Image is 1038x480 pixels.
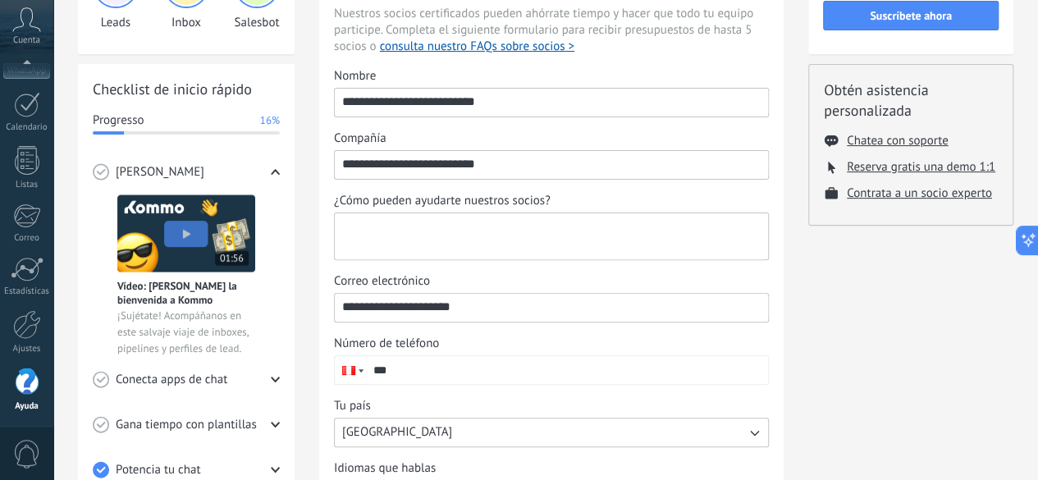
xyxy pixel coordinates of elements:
div: Peru: + 51 [335,356,366,384]
div: Correo [3,233,51,244]
h2: Checklist de inicio rápido [93,79,280,99]
input: Número de teléfono [366,356,768,384]
span: Nuestros socios certificados pueden ahórrate tiempo y hacer que todo tu equipo participe. Complet... [334,6,769,55]
span: [PERSON_NAME] [116,164,204,181]
div: Ajustes [3,344,51,354]
input: Nombre [335,89,768,115]
button: Reserva gratis una demo 1:1 [847,159,995,175]
span: Conecta apps de chat [116,372,227,388]
span: Tu país [334,398,371,414]
span: ¡Sujétate! Acompáñanos en este salvaje viaje de inboxes, pipelines y perfiles de lead. [117,308,255,357]
div: Listas [3,180,51,190]
span: [GEOGRAPHIC_DATA] [342,424,452,441]
div: Calendario [3,122,51,133]
span: ¿Cómo pueden ayudarte nuestros socios? [334,193,551,209]
span: 16% [260,112,280,129]
span: Vídeo: [PERSON_NAME] la bienvenida a Kommo [117,279,255,307]
span: Compañía [334,130,386,147]
h2: Obtén asistencia personalizada [824,80,998,121]
button: Chatea con soporte [847,133,948,149]
span: Potencia tu chat [116,462,201,478]
span: Progresso [93,112,144,129]
span: Nombre [334,68,376,85]
button: Contrata a un socio experto [847,185,992,201]
span: Cuenta [13,35,40,46]
img: Meet video [117,194,255,272]
button: Tu país [334,418,769,447]
input: Compañía [335,151,768,177]
span: Correo electrónico [334,273,430,290]
button: consulta nuestro FAQs sobre socios > [380,39,574,55]
div: Estadísticas [3,286,51,297]
div: Ayuda [3,401,51,412]
span: Número de teléfono [334,336,439,352]
span: Idiomas que hablas [334,460,436,477]
input: Correo electrónico [335,294,768,320]
span: Gana tiempo con plantillas [116,417,257,433]
button: Suscríbete ahora [823,1,999,30]
span: Suscríbete ahora [870,10,952,21]
textarea: ¿Cómo pueden ayudarte nuestros socios? [335,213,765,259]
